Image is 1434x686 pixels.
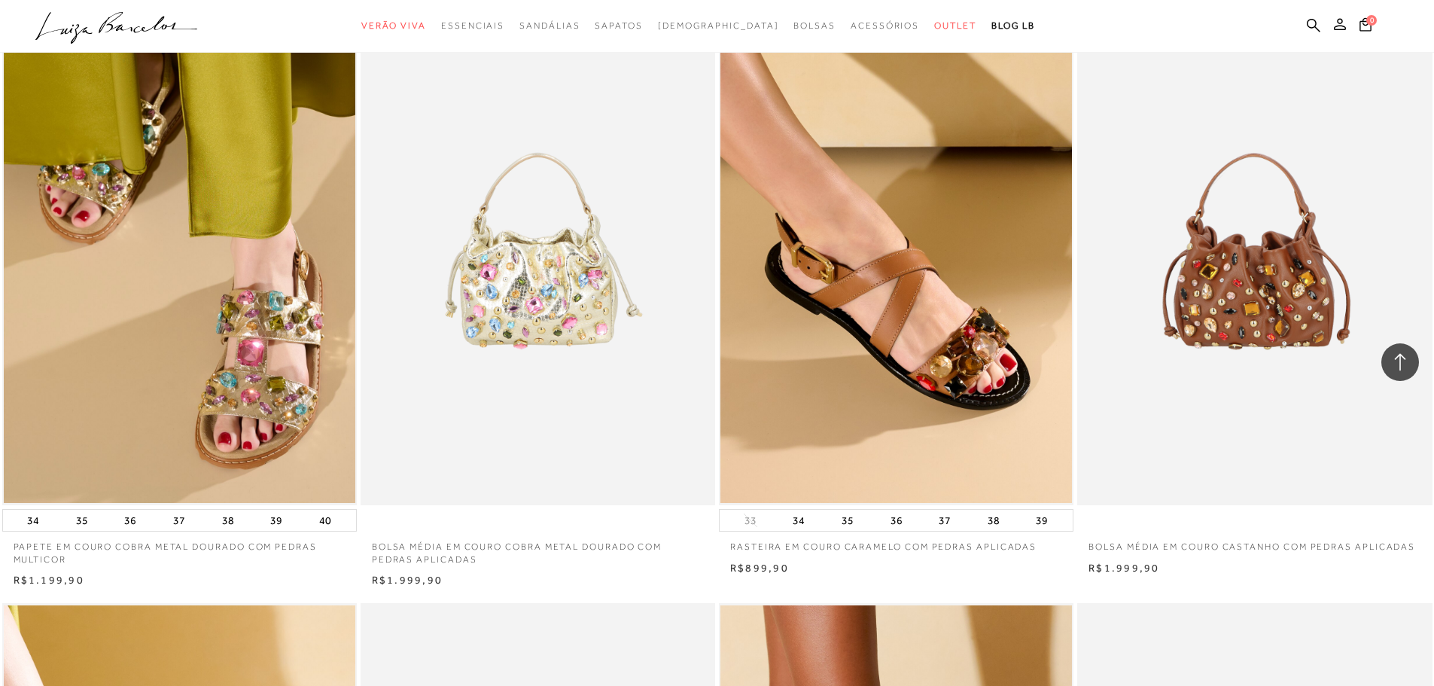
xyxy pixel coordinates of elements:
span: BLOG LB [991,20,1035,31]
span: R$1.999,90 [372,574,443,586]
a: noSubCategoriesText [595,12,642,40]
span: Sapatos [595,20,642,31]
a: noSubCategoriesText [793,12,836,40]
button: 36 [886,510,907,531]
span: Verão Viva [361,20,426,31]
a: BOLSA MÉDIA EM COURO COBRA METAL DOURADO COM PEDRAS APLICADAS [361,532,715,566]
a: noSubCategoriesText [441,12,504,40]
a: noSubCategoriesText [934,12,976,40]
span: Outlet [934,20,976,31]
a: BLOG LB [991,12,1035,40]
span: Acessórios [851,20,919,31]
span: R$899,90 [730,562,789,574]
button: 35 [72,510,93,531]
button: 33 [740,514,761,528]
a: PAPETE EM COURO COBRA METAL DOURADO COM PEDRAS MULTICOR [2,532,357,566]
button: 34 [23,510,44,531]
a: noSubCategoriesText [658,12,779,40]
a: noSubCategoriesText [519,12,580,40]
button: 40 [315,510,336,531]
button: 36 [120,510,141,531]
button: 37 [934,510,955,531]
button: 39 [1031,510,1052,531]
a: RASTEIRA EM COURO CARAMELO COM PEDRAS APLICADAS [719,532,1073,553]
button: 37 [169,510,190,531]
button: 38 [218,510,239,531]
button: 34 [788,510,809,531]
a: noSubCategoriesText [361,12,426,40]
span: Sandálias [519,20,580,31]
span: R$1.199,90 [14,574,84,586]
a: BOLSA MÉDIA EM COURO CASTANHO COM PEDRAS APLICADAS [1077,532,1432,553]
span: Essenciais [441,20,504,31]
button: 35 [837,510,858,531]
button: 39 [266,510,287,531]
span: Bolsas [793,20,836,31]
button: 38 [983,510,1004,531]
span: R$1.999,90 [1088,562,1159,574]
span: [DEMOGRAPHIC_DATA] [658,20,779,31]
span: 0 [1366,15,1377,26]
button: 0 [1355,17,1376,37]
a: noSubCategoriesText [851,12,919,40]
